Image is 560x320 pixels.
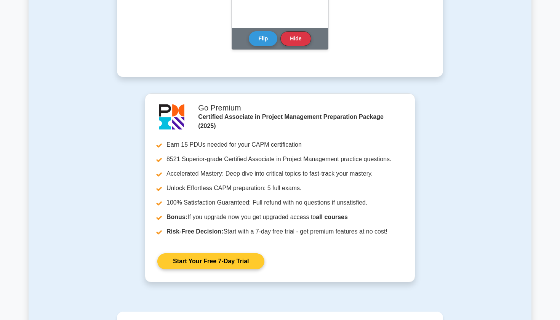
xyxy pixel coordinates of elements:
[198,114,384,129] strong: Certified Associate in Project Management Preparation Package (2025)
[157,169,403,178] li: Accelerated Mastery: Deep dive into critical topics to fast-track your mastery.
[157,198,403,207] li: 100% Satisfaction Guaranteed: Full refund with no questions if unsatisfied.
[157,227,403,236] li: Start with a 7-day free trial - get premium features at no cost!
[157,155,403,164] li: 8521 Superior-grade Certified Associate in Project Management practice questions.
[280,31,311,46] button: Hide
[157,213,403,222] li: If you upgrade now you get upgraded access to
[157,253,264,269] a: Start Your Free 7-Day Trial
[157,184,403,193] li: Unlock Effortless CAPM preparation: 5 full exams.
[198,103,394,112] h5: Go Premium
[166,214,187,220] b: Bonus:
[249,31,277,46] button: Flip
[166,228,223,235] strong: Risk-Free Decision:
[157,140,403,149] li: Earn 15 PDUs needed for your CAPM certification
[316,214,348,220] b: all courses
